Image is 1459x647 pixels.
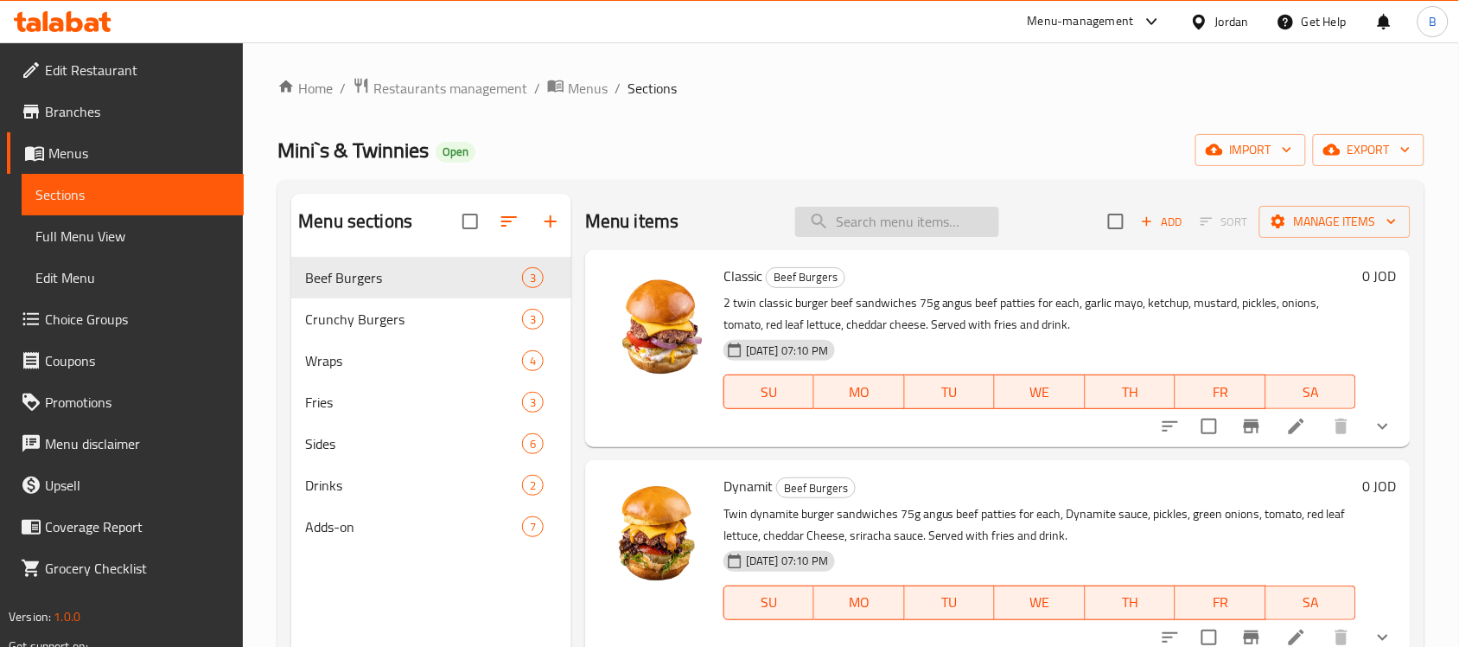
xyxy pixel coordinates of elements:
[305,350,522,371] div: Wraps
[912,590,988,615] span: TU
[45,433,230,454] span: Menu disclaimer
[291,464,571,506] div: Drinks2
[298,208,412,234] h2: Menu sections
[530,201,571,242] button: Add section
[821,380,897,405] span: MO
[7,49,244,91] a: Edit Restaurant
[522,475,544,496] div: items
[45,475,230,496] span: Upsell
[995,375,1085,409] button: WE
[777,478,855,498] span: Beef Burgers
[291,423,571,464] div: Sides6
[1134,208,1189,235] button: Add
[523,353,543,369] span: 4
[1086,375,1175,409] button: TH
[523,519,543,535] span: 7
[9,605,51,628] span: Version:
[767,267,844,287] span: Beef Burgers
[723,586,814,620] button: SU
[7,340,244,381] a: Coupons
[905,586,995,620] button: TU
[45,309,230,330] span: Choice Groups
[45,516,230,537] span: Coverage Report
[1209,139,1292,161] span: import
[1093,590,1169,615] span: TH
[291,298,571,340] div: Crunchy Burgers3
[22,174,244,215] a: Sections
[1028,11,1134,32] div: Menu-management
[452,203,488,240] span: Select all sections
[1093,380,1169,405] span: TH
[1134,208,1189,235] span: Add item
[1363,474,1397,498] h6: 0 JOD
[35,267,230,288] span: Edit Menu
[522,516,544,537] div: items
[305,433,522,454] span: Sides
[1266,375,1356,409] button: SA
[353,77,527,99] a: Restaurants management
[1189,208,1259,235] span: Select section first
[340,78,346,99] li: /
[615,78,621,99] li: /
[305,392,522,413] span: Fries
[35,184,230,205] span: Sections
[1273,380,1349,405] span: SA
[522,267,544,288] div: items
[522,433,544,454] div: items
[821,590,897,615] span: MO
[22,257,244,298] a: Edit Menu
[568,78,608,99] span: Menus
[373,78,527,99] span: Restaurants management
[1327,139,1411,161] span: export
[739,343,835,359] span: [DATE] 07:10 PM
[523,477,543,494] span: 2
[291,506,571,548] div: Adds-on7
[766,267,845,288] div: Beef Burgers
[522,309,544,330] div: items
[45,101,230,122] span: Branches
[1175,586,1265,620] button: FR
[7,464,244,506] a: Upsell
[1002,590,1078,615] span: WE
[723,375,814,409] button: SU
[814,586,904,620] button: MO
[1215,12,1249,31] div: Jordan
[436,144,475,159] span: Open
[585,208,679,234] h2: Menu items
[305,267,522,288] span: Beef Burgers
[1002,380,1078,405] span: WE
[48,143,230,163] span: Menus
[628,78,677,99] span: Sections
[305,516,522,537] span: Adds-on
[523,394,543,411] span: 3
[277,78,333,99] a: Home
[731,380,807,405] span: SU
[45,60,230,80] span: Edit Restaurant
[291,250,571,554] nav: Menu sections
[1191,408,1227,445] span: Select to update
[1175,375,1265,409] button: FR
[905,375,995,409] button: TU
[277,131,429,170] span: Mini`s & Twinnies
[291,381,571,423] div: Fries3
[1098,203,1134,240] span: Select section
[523,270,543,286] span: 3
[305,475,522,496] div: Drinks
[7,548,244,589] a: Grocery Checklist
[22,215,244,257] a: Full Menu View
[1259,206,1411,238] button: Manage items
[599,264,710,375] img: Classic
[7,298,244,340] a: Choice Groups
[522,350,544,371] div: items
[1373,416,1393,437] svg: Show Choices
[723,292,1356,336] p: 2 twin classic burger beef sandwiches 75g angus beef patties for each, garlic mayo, ketchup, must...
[731,590,807,615] span: SU
[723,263,762,289] span: Classic
[534,78,540,99] li: /
[277,77,1424,99] nav: breadcrumb
[547,77,608,99] a: Menus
